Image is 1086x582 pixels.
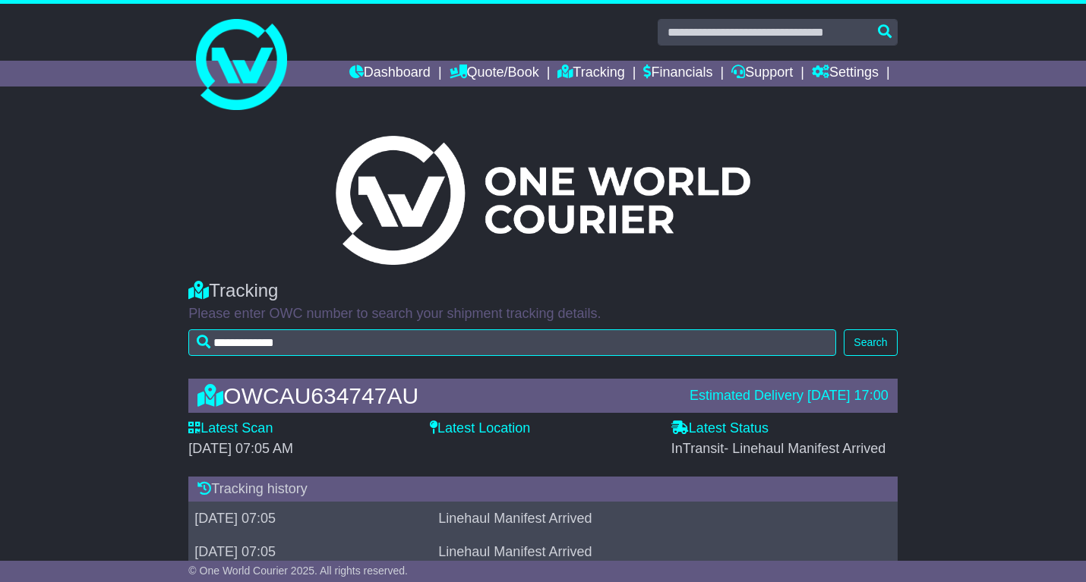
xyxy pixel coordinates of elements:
[432,502,866,536] td: Linehaul Manifest Arrived
[188,565,408,577] span: © One World Courier 2025. All rights reserved.
[432,536,866,569] td: Linehaul Manifest Arrived
[188,280,897,302] div: Tracking
[188,502,432,536] td: [DATE] 07:05
[188,441,293,456] span: [DATE] 07:05 AM
[430,420,530,437] label: Latest Location
[724,441,886,456] span: - Linehaul Manifest Arrived
[557,61,624,87] a: Tracking
[190,383,682,408] div: OWCAU634747AU
[812,61,879,87] a: Settings
[336,136,750,265] img: Light
[188,420,273,437] label: Latest Scan
[690,388,889,404] div: Estimated Delivery [DATE] 17:00
[188,536,432,569] td: [DATE] 07:05
[643,61,712,87] a: Financials
[349,61,431,87] a: Dashboard
[188,477,897,502] div: Tracking history
[450,61,539,87] a: Quote/Book
[188,306,897,322] p: Please enter OWC number to search your shipment tracking details.
[671,420,769,437] label: Latest Status
[731,61,793,87] a: Support
[844,329,897,356] button: Search
[671,441,886,456] span: InTransit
